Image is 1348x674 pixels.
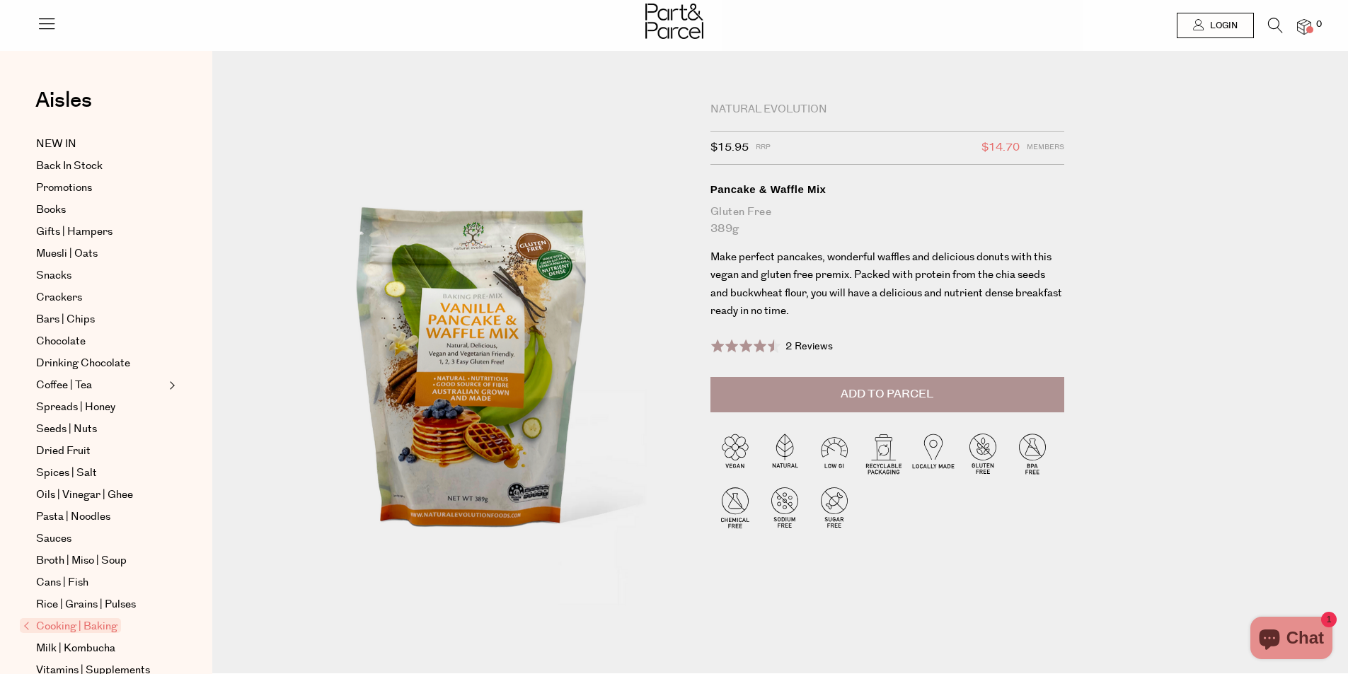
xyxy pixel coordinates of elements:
span: $15.95 [710,139,749,157]
span: Sauces [36,530,71,547]
span: Muesli | Oats [36,245,98,262]
span: NEW IN [36,136,76,153]
span: Cooking | Baking [20,618,121,633]
inbox-online-store-chat: Shopify online store chat [1246,617,1337,663]
button: Add to Parcel [710,377,1064,412]
span: Aisles [35,85,92,116]
span: 2 Reviews [785,339,833,354]
span: Drinking Chocolate [36,355,130,372]
img: P_P-ICONS-Live_Bec_V11_Locally_Made_2.svg [909,429,958,478]
span: Seeds | Nuts [36,421,97,438]
a: Spices | Salt [36,465,165,482]
a: Broth | Miso | Soup [36,552,165,569]
span: Login [1206,20,1238,32]
a: Muesli | Oats [36,245,165,262]
span: Bars | Chips [36,311,95,328]
span: RRP [756,139,771,157]
span: Members [1027,139,1064,157]
span: Chocolate [36,333,86,350]
span: Spices | Salt [36,465,97,482]
a: Cans | Fish [36,574,165,591]
span: Milk | Kombucha [36,640,115,657]
span: Cans | Fish [36,574,88,591]
a: Login [1177,13,1254,38]
a: 0 [1297,19,1311,34]
div: Pancake & Waffle Mix [710,182,1064,197]
a: Bars | Chips [36,311,165,328]
a: Chocolate [36,333,165,350]
a: Crackers [36,289,165,306]
a: Aisles [35,90,92,125]
img: P_P-ICONS-Live_Bec_V11_Recyclable_Packaging.svg [859,429,909,478]
a: Dried Fruit [36,443,165,460]
img: P_P-ICONS-Live_Bec_V11_Chemical_Free.svg [710,482,760,532]
img: P_P-ICONS-Live_Bec_V11_Gluten_Free.svg [958,429,1008,478]
a: Coffee | Tea [36,377,165,394]
span: Oils | Vinegar | Ghee [36,487,133,504]
a: Snacks [36,267,165,284]
a: Spreads | Honey [36,399,165,416]
a: Rice | Grains | Pulses [36,596,165,613]
span: Back In Stock [36,158,103,175]
div: Gluten Free 389g [710,204,1064,238]
a: Promotions [36,180,165,197]
a: Seeds | Nuts [36,421,165,438]
span: Make perfect pancakes, wonderful waffles and delicious donuts with this vegan and gluten free pre... [710,250,1062,319]
span: $14.70 [981,139,1020,157]
span: Add to Parcel [841,386,933,402]
a: Pasta | Noodles [36,509,165,525]
img: P_P-ICONS-Live_Bec_V11_BPA_Free.svg [1008,429,1057,478]
img: P_P-ICONS-Live_Bec_V11_Sodium_Free.svg [760,482,810,532]
a: Drinking Chocolate [36,355,165,372]
a: Gifts | Hampers [36,223,165,240]
span: Books [36,202,66,219]
a: Back In Stock [36,158,165,175]
span: Promotions [36,180,92,197]
img: P_P-ICONS-Live_Bec_V11_Sugar_Free.svg [810,482,859,532]
img: Part&Parcel [645,4,703,39]
span: Snacks [36,267,71,284]
div: Natural Evolution [710,103,1064,117]
span: Dried Fruit [36,443,91,460]
a: Sauces [36,530,165,547]
a: Oils | Vinegar | Ghee [36,487,165,504]
span: Spreads | Honey [36,399,115,416]
span: Coffee | Tea [36,377,92,394]
span: Crackers [36,289,82,306]
span: Rice | Grains | Pulses [36,596,136,613]
span: Pasta | Noodles [36,509,110,525]
button: Expand/Collapse Coffee | Tea [166,377,175,394]
img: P_P-ICONS-Live_Bec_V11_Low_Gi.svg [810,429,859,478]
a: Milk | Kombucha [36,640,165,657]
span: Broth | Miso | Soup [36,552,127,569]
span: Gifts | Hampers [36,223,113,240]
span: 0 [1313,18,1325,31]
img: P_P-ICONS-Live_Bec_V11_Natural.svg [760,429,810,478]
img: P_P-ICONS-Live_Bec_V11_Vegan.svg [710,429,760,478]
a: NEW IN [36,136,165,153]
a: Books [36,202,165,219]
a: Cooking | Baking [23,618,165,635]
